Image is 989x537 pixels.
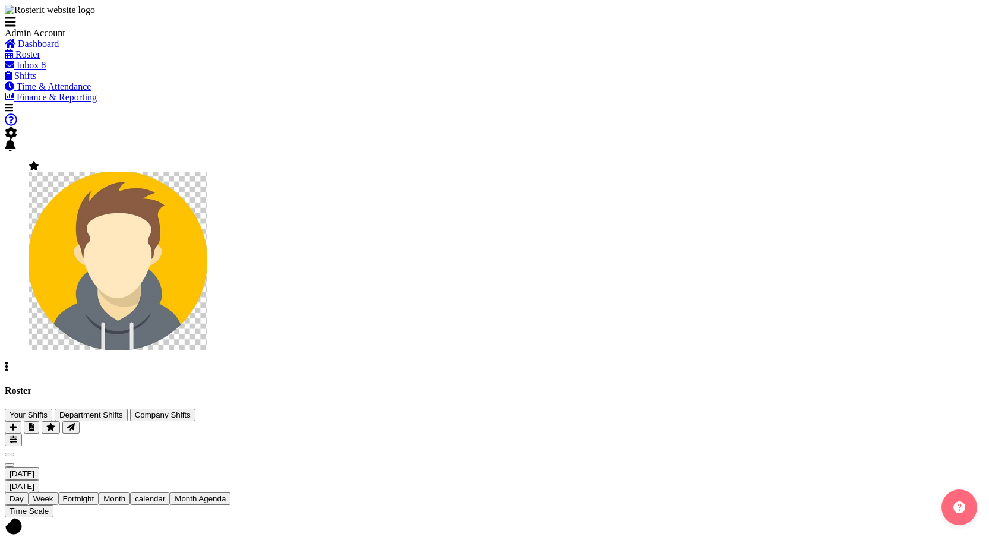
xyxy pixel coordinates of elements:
[55,409,128,421] button: Department Shifts
[10,494,24,503] span: Day
[17,60,39,70] span: Inbox
[24,421,39,434] button: Download a PDF of the roster for the current day
[63,494,94,503] span: Fortnight
[5,453,14,456] button: Previous
[5,39,59,49] a: Dashboard
[5,81,91,91] a: Time & Attendance
[29,492,58,505] button: Timeline Week
[5,28,183,39] div: Admin Account
[130,409,195,421] button: Company Shifts
[5,409,52,421] button: Your Shifts
[33,494,53,503] span: Week
[5,5,95,15] img: Rosterit website logo
[5,92,97,102] a: Finance & Reporting
[135,494,165,503] span: calendar
[175,494,226,503] span: Month Agenda
[5,71,36,81] a: Shifts
[10,469,34,478] span: [DATE]
[41,60,46,70] span: 8
[135,410,191,419] span: Company Shifts
[5,480,39,492] button: Today
[5,386,984,396] h4: Roster
[59,410,123,419] span: Department Shifts
[29,172,207,350] img: admin-rosteritf9cbda91fdf824d97c9d6345b1f660ea.png
[99,492,130,505] button: Timeline Month
[42,421,60,434] button: Highlight an important date within the roster.
[103,494,125,503] span: Month
[953,501,965,513] img: help-xxl-2.png
[58,492,99,505] button: Fortnight
[5,467,39,480] button: August 30, 2025
[5,505,53,517] button: Time Scale
[15,49,40,59] span: Roster
[10,482,34,491] span: [DATE]
[5,492,29,505] button: Timeline Day
[10,410,48,419] span: Your Shifts
[130,492,170,505] button: Month
[10,507,49,516] span: Time Scale
[62,421,80,434] button: Send a list of all shifts for the selected filtered period to all rostered employees.
[17,92,97,102] span: Finance & Reporting
[5,463,14,467] button: Next
[5,457,984,467] div: Next
[17,81,91,91] span: Time & Attendance
[5,434,22,446] button: Filter Shifts
[5,49,40,59] a: Roster
[170,492,230,505] button: Month Agenda
[18,39,59,49] span: Dashboard
[5,421,21,434] button: Add a new shift
[5,446,984,457] div: Previous
[14,71,36,81] span: Shifts
[5,60,46,70] a: Inbox 8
